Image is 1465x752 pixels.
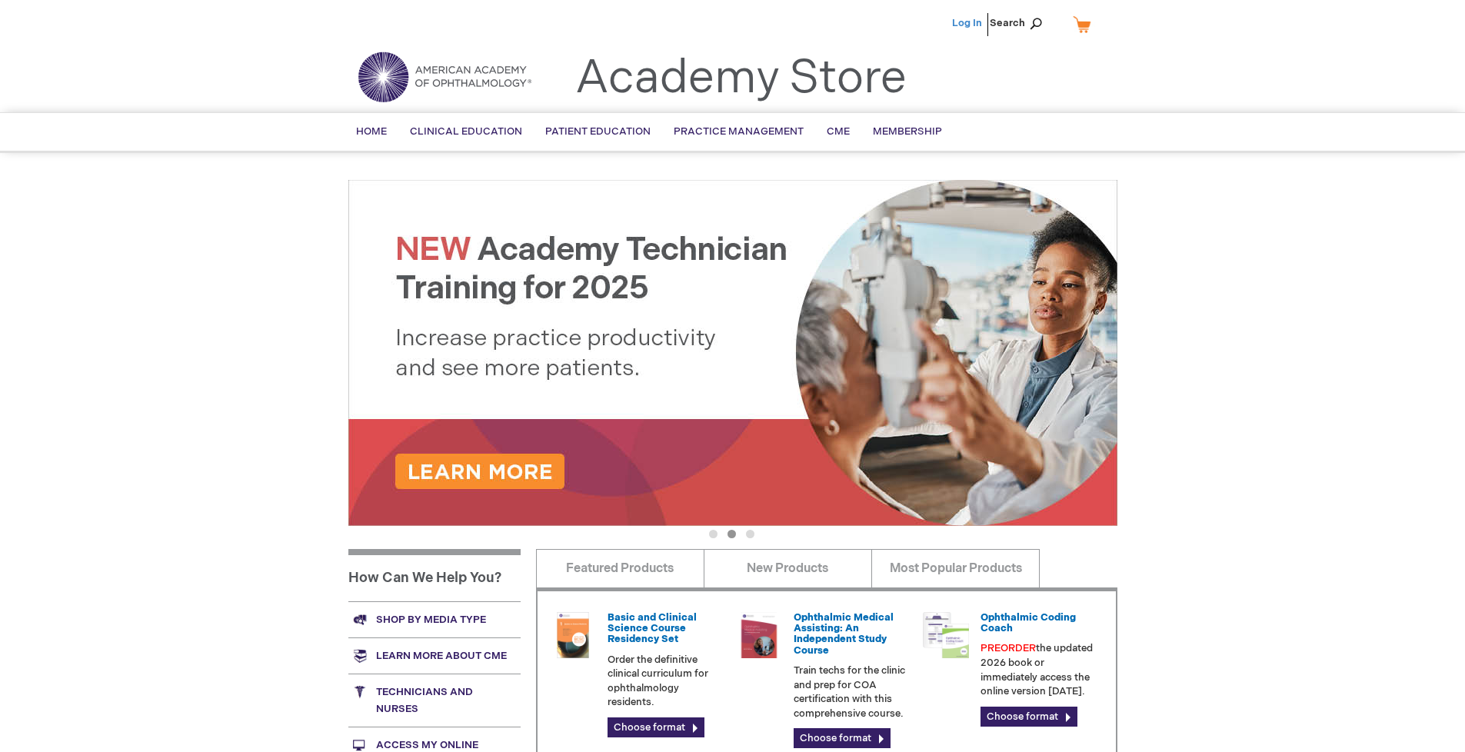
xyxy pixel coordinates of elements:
[981,642,1036,654] font: PREORDER
[981,611,1076,634] a: Ophthalmic Coding Coach
[990,8,1048,38] span: Search
[545,125,651,138] span: Patient Education
[348,637,521,674] a: Learn more about CME
[952,17,982,29] a: Log In
[981,707,1077,727] a: Choose format
[608,653,724,710] p: Order the definitive clinical curriculum for ophthalmology residents.
[794,611,894,657] a: Ophthalmic Medical Assisting: An Independent Study Course
[728,530,736,538] button: 2 of 3
[356,125,387,138] span: Home
[575,51,907,106] a: Academy Store
[871,549,1040,587] a: Most Popular Products
[608,717,704,737] a: Choose format
[348,601,521,637] a: Shop by media type
[746,530,754,538] button: 3 of 3
[794,664,911,720] p: Train techs for the clinic and prep for COA certification with this comprehensive course.
[861,113,954,151] a: Membership
[709,530,718,538] button: 1 of 3
[736,612,782,658] img: 0219007u_51.png
[923,612,969,658] img: CODNGU.png
[536,549,704,587] a: Featured Products
[534,113,662,151] a: Patient Education
[794,728,891,748] a: Choose format
[348,549,521,601] h1: How Can We Help You?
[873,125,942,138] span: Membership
[348,674,521,727] a: Technicians and nurses
[815,113,861,151] a: CME
[827,125,850,138] span: CME
[398,113,534,151] a: Clinical Education
[410,125,522,138] span: Clinical Education
[674,125,804,138] span: Practice Management
[662,113,815,151] a: Practice Management
[981,641,1097,698] p: the updated 2026 book or immediately access the online version [DATE].
[550,612,596,658] img: 02850963u_47.png
[704,549,872,587] a: New Products
[608,611,697,646] a: Basic and Clinical Science Course Residency Set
